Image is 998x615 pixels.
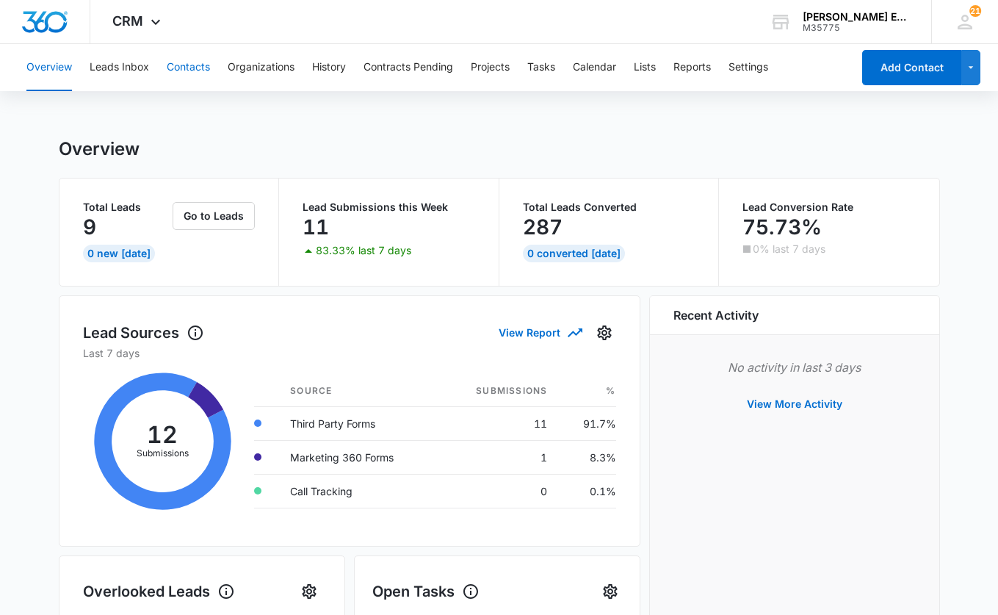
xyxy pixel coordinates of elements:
td: 0 [439,474,559,508]
td: Call Tracking [278,474,439,508]
td: 91.7% [559,406,615,440]
button: Contracts Pending [364,44,453,91]
p: 11 [303,215,329,239]
p: Total Leads Converted [523,202,695,212]
p: Last 7 days [83,345,616,361]
button: History [312,44,346,91]
button: View Report [499,320,581,345]
button: View More Activity [732,386,857,422]
button: Overview [26,44,72,91]
button: Settings [593,321,616,345]
h1: Lead Sources [83,322,204,344]
p: 9 [83,215,96,239]
span: CRM [112,13,143,29]
button: Settings [599,580,622,603]
td: 1 [439,440,559,474]
button: Settings [728,44,768,91]
td: Marketing 360 Forms [278,440,439,474]
button: Calendar [573,44,616,91]
th: Submissions [439,375,559,407]
button: Add Contact [862,50,961,85]
button: Projects [471,44,510,91]
p: 287 [523,215,563,239]
div: notifications count [969,5,981,17]
h6: Recent Activity [673,306,759,324]
p: Lead Conversion Rate [742,202,916,212]
p: 83.33% last 7 days [316,245,411,256]
div: 0 Converted [DATE] [523,245,625,262]
p: Total Leads [83,202,170,212]
td: 8.3% [559,440,615,474]
p: 0% last 7 days [753,244,825,254]
td: 11 [439,406,559,440]
span: 21 [969,5,981,17]
button: Organizations [228,44,294,91]
th: Source [278,375,439,407]
button: Contacts [167,44,210,91]
button: Leads Inbox [90,44,149,91]
h1: Open Tasks [372,580,480,603]
p: No activity in last 3 days [673,359,916,376]
td: Third Party Forms [278,406,439,440]
p: 75.73% [742,215,822,239]
div: account name [803,11,910,23]
div: account id [803,23,910,33]
button: Lists [634,44,656,91]
div: 0 New [DATE] [83,245,155,262]
h1: Overview [59,138,140,160]
p: Lead Submissions this Week [303,202,475,212]
a: Go to Leads [173,209,255,222]
button: Tasks [527,44,555,91]
h1: Overlooked Leads [83,580,235,603]
button: Go to Leads [173,202,255,230]
td: 0.1% [559,474,615,508]
button: Reports [673,44,711,91]
button: Settings [297,580,321,603]
th: % [559,375,615,407]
